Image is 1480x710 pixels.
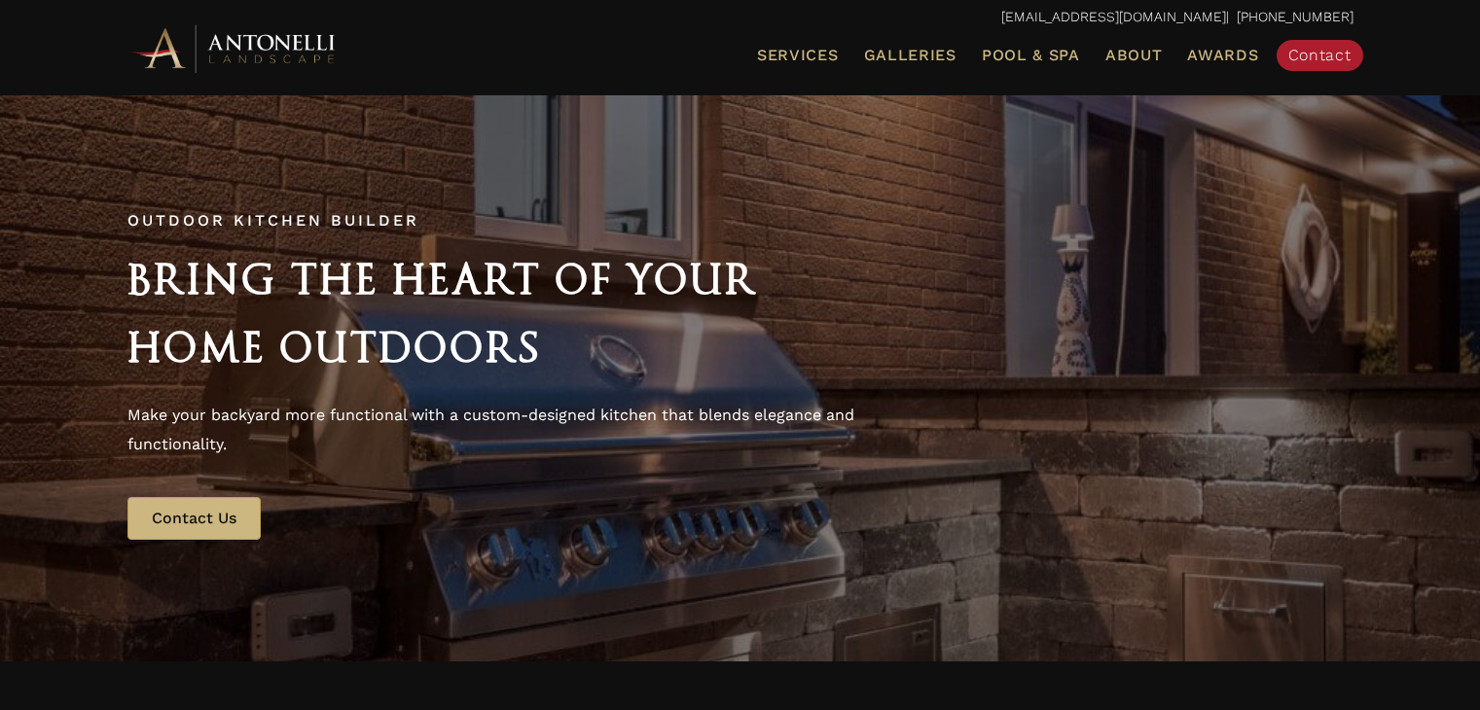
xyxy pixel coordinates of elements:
span: Outdoor Kitchen Builder [127,211,419,230]
span: Services [757,48,839,63]
a: Galleries [856,43,964,68]
span: Bring the Heart of Your Home Outdoors [127,255,758,372]
span: Contact Us [152,509,236,527]
span: Contact [1288,46,1352,64]
span: Awards [1187,46,1258,64]
a: Awards [1179,43,1266,68]
a: Contact Us [127,497,261,540]
span: Pool & Spa [982,46,1080,64]
img: Antonelli Horizontal Logo [127,21,342,75]
a: Pool & Spa [974,43,1088,68]
span: Make your backyard more functional with a custom-designed kitchen that blends elegance and functi... [127,406,854,453]
a: About [1098,43,1171,68]
a: [EMAIL_ADDRESS][DOMAIN_NAME] [1001,9,1226,24]
a: Services [749,43,847,68]
span: Galleries [864,46,957,64]
a: Contact [1277,40,1363,71]
p: | [PHONE_NUMBER] [127,5,1354,30]
span: About [1105,48,1163,63]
